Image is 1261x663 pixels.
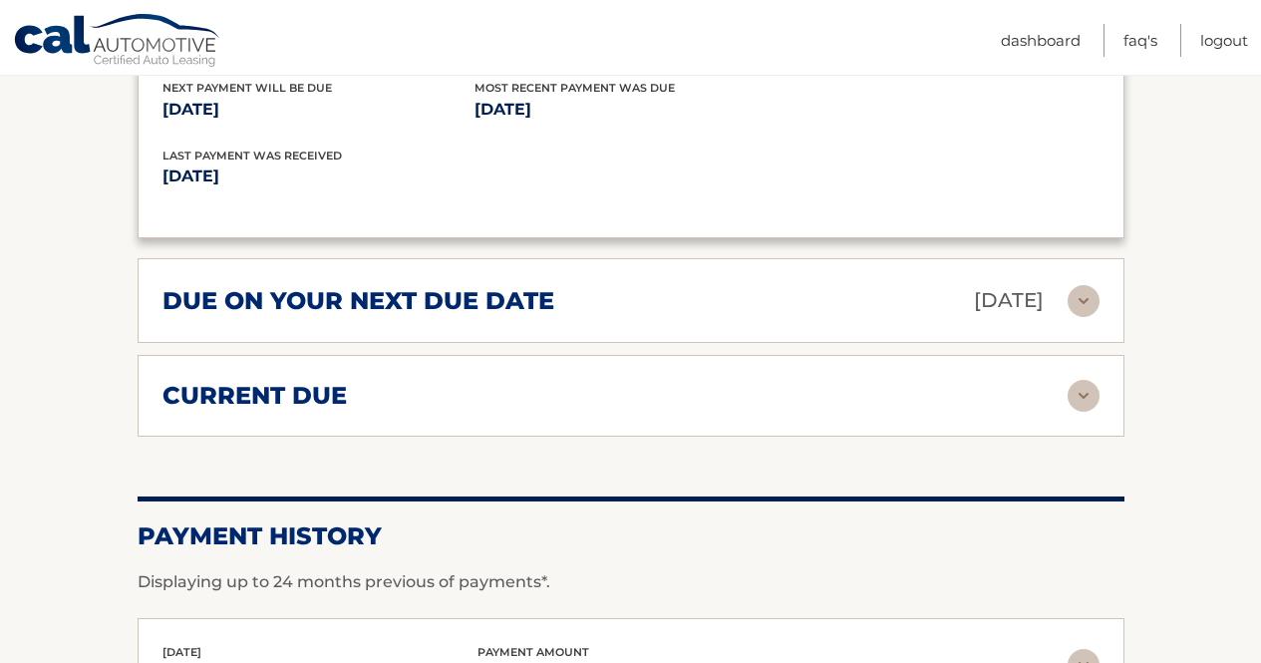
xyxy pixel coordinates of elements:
span: [DATE] [162,645,201,659]
p: Displaying up to 24 months previous of payments*. [138,570,1124,594]
p: [DATE] [162,163,631,190]
span: Last Payment was received [162,149,342,163]
span: Next Payment will be due [162,81,332,95]
span: payment amount [477,645,589,659]
h2: current due [162,381,347,411]
a: Cal Automotive [13,13,222,71]
img: accordion-rest.svg [1068,380,1100,412]
p: [DATE] [474,96,787,124]
a: Dashboard [1001,24,1081,57]
span: Most Recent Payment Was Due [474,81,675,95]
h2: Payment History [138,521,1124,551]
h2: due on your next due date [162,286,554,316]
a: FAQ's [1123,24,1157,57]
p: [DATE] [162,96,474,124]
img: accordion-rest.svg [1068,285,1100,317]
p: [DATE] [974,283,1044,318]
a: Logout [1200,24,1248,57]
